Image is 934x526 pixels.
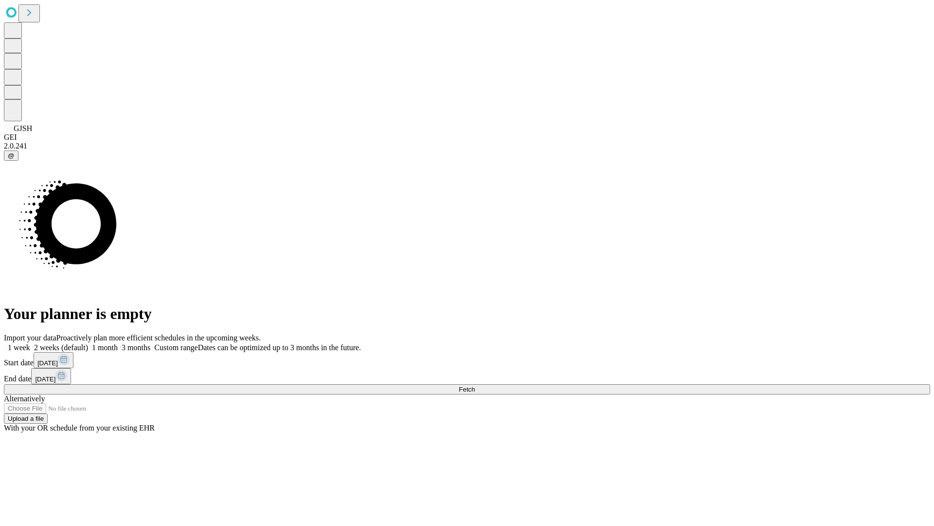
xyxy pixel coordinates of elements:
span: @ [8,152,15,159]
span: 1 month [92,343,118,352]
span: Fetch [459,386,475,393]
span: [DATE] [35,376,55,383]
button: Upload a file [4,413,48,424]
button: @ [4,150,18,161]
span: 2 weeks (default) [34,343,88,352]
span: Dates can be optimized up to 3 months in the future. [198,343,361,352]
span: 1 week [8,343,30,352]
button: [DATE] [31,368,71,384]
span: GJSH [14,124,32,132]
span: Proactively plan more efficient schedules in the upcoming weeks. [56,334,261,342]
span: Custom range [154,343,198,352]
button: Fetch [4,384,930,394]
h1: Your planner is empty [4,305,930,323]
button: [DATE] [34,352,73,368]
div: GEI [4,133,930,142]
span: With your OR schedule from your existing EHR [4,424,155,432]
span: 3 months [122,343,150,352]
span: Import your data [4,334,56,342]
div: End date [4,368,930,384]
div: 2.0.241 [4,142,930,150]
div: Start date [4,352,930,368]
span: [DATE] [37,359,58,367]
span: Alternatively [4,394,45,403]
